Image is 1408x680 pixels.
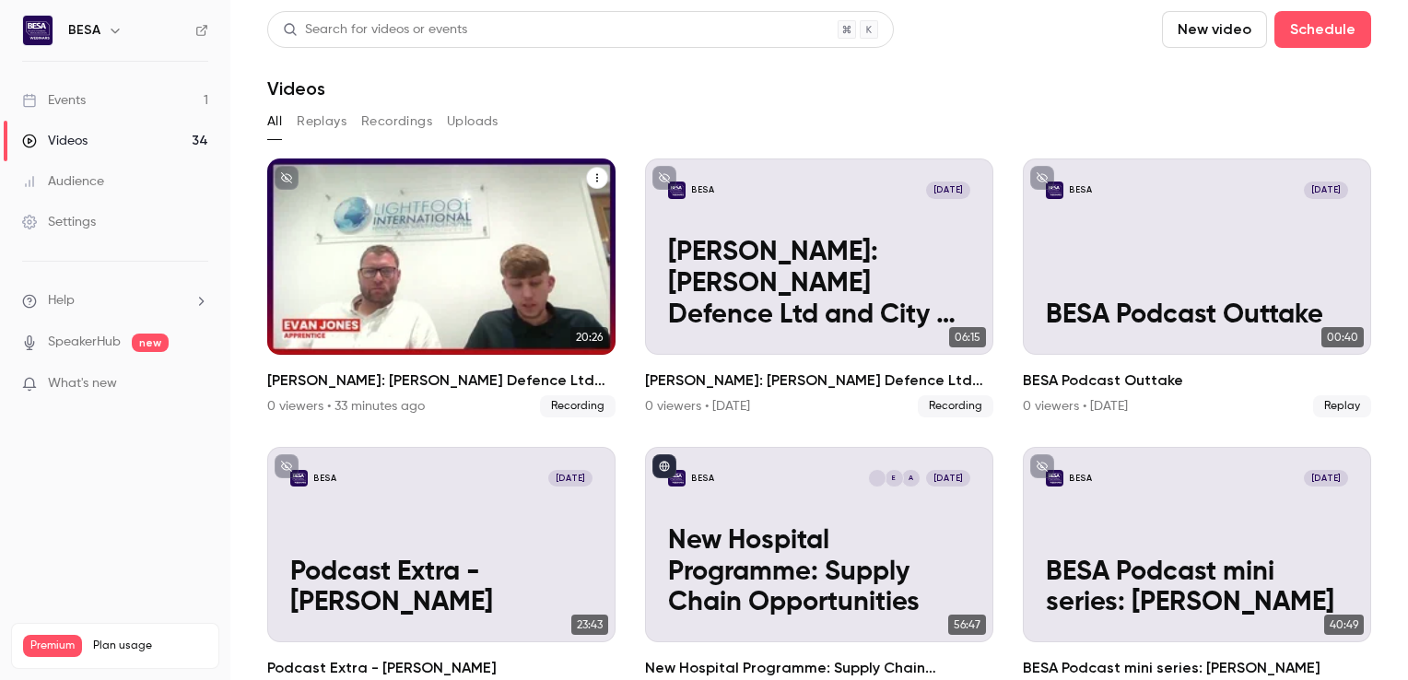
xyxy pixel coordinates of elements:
button: published [652,454,676,478]
h2: New Hospital Programme: Supply Chain Opportunities [645,657,993,679]
img: New Hospital Programme: Supply Chain Opportunities [668,470,686,487]
p: BESA Podcast Outtake [1046,300,1348,332]
a: Evan Jones: Lightfoot Defence Ltd and City of Portsmouth CollegeBESA[DATE][PERSON_NAME]: [PERSON_... [645,158,993,417]
span: 40:49 [1324,615,1364,635]
span: Premium [23,635,82,657]
p: BESA [1069,184,1092,196]
div: Search for videos or events [283,20,467,40]
p: BESA Podcast mini series: [PERSON_NAME] [1046,557,1348,620]
button: unpublished [275,166,299,190]
button: unpublished [275,454,299,478]
img: BESA Podcast mini series: Mike Talbot [1046,470,1063,487]
p: [PERSON_NAME]: [PERSON_NAME] Defence Ltd and City of [GEOGRAPHIC_DATA] [668,238,970,331]
li: help-dropdown-opener [22,291,208,311]
span: Help [48,291,75,311]
div: 0 viewers • [DATE] [1023,397,1128,416]
li: Evan Jones: Lightfoot Defence Ltd and City of Portsmouth College [267,158,616,417]
li: Evan Jones: Lightfoot Defence Ltd and City of Portsmouth College [645,158,993,417]
span: [DATE] [926,470,970,487]
button: Schedule [1274,11,1371,48]
button: Uploads [447,107,499,136]
h2: BESA Podcast Outtake [1023,369,1371,392]
button: unpublished [652,166,676,190]
li: BESA Podcast Outtake [1023,158,1371,417]
span: Plan usage [93,639,207,653]
iframe: Noticeable Trigger [186,376,208,393]
div: 0 viewers • 33 minutes ago [267,397,425,416]
div: 0 viewers • [DATE] [645,397,750,416]
span: 20:26 [570,327,608,347]
button: unpublished [1030,454,1054,478]
p: BESA [691,473,714,485]
div: Events [22,91,86,110]
span: 06:15 [949,327,986,347]
img: BESA [23,16,53,45]
p: BESA [691,184,714,196]
div: Audience [22,172,104,191]
button: Recordings [361,107,432,136]
span: [DATE] [1304,470,1348,487]
h6: BESA [68,21,100,40]
img: Rebecca Fox [869,470,886,487]
button: Replays [297,107,346,136]
span: Replay [1313,395,1371,417]
section: Videos [267,11,1371,669]
h2: BESA Podcast mini series: [PERSON_NAME] [1023,657,1371,679]
a: 20:26[PERSON_NAME]: [PERSON_NAME] Defence Ltd and City of [GEOGRAPHIC_DATA]0 viewers • 33 minutes... [267,158,616,417]
button: All [267,107,282,136]
span: [DATE] [926,182,970,199]
span: [DATE] [548,470,593,487]
p: BESA [313,473,336,485]
span: Recording [540,395,616,417]
h2: [PERSON_NAME]: [PERSON_NAME] Defence Ltd and City of [GEOGRAPHIC_DATA] [267,369,616,392]
img: BESA Podcast Outtake [1046,182,1063,199]
img: Podcast Extra - Ian McCall [290,470,308,487]
div: Settings [22,213,96,231]
span: new [132,334,169,352]
h1: Videos [267,77,325,100]
span: 00:40 [1321,327,1364,347]
span: 56:47 [948,615,986,635]
div: E [885,469,904,488]
a: BESA Podcast OuttakeBESA[DATE]BESA Podcast Outtake00:40BESA Podcast Outtake0 viewers • [DATE]Replay [1023,158,1371,417]
span: Recording [918,395,993,417]
img: Evan Jones: Lightfoot Defence Ltd and City of Portsmouth College [668,182,686,199]
button: New video [1162,11,1267,48]
div: A [901,469,921,488]
h2: [PERSON_NAME]: [PERSON_NAME] Defence Ltd and City of [GEOGRAPHIC_DATA] [645,369,993,392]
span: 23:43 [571,615,608,635]
span: [DATE] [1304,182,1348,199]
a: SpeakerHub [48,333,121,352]
div: Videos [22,132,88,150]
p: New Hospital Programme: Supply Chain Opportunities [668,526,970,619]
p: BESA [1069,473,1092,485]
p: Podcast Extra - [PERSON_NAME] [290,557,593,620]
button: unpublished [1030,166,1054,190]
h2: Podcast Extra - [PERSON_NAME] [267,657,616,679]
span: What's new [48,374,117,393]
